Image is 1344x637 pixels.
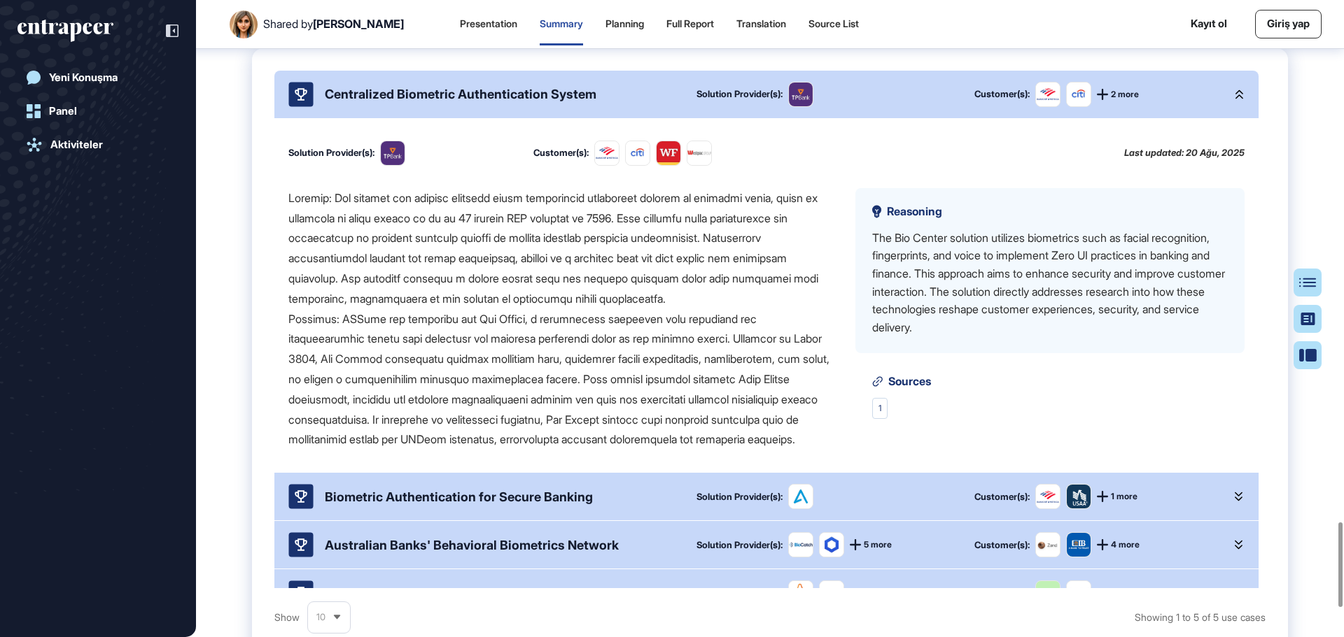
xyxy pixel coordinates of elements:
[1191,16,1227,32] a: Kayıt ol
[808,18,859,30] div: Source List
[595,146,619,159] img: Bank of America-logo
[666,18,714,30] div: Full Report
[230,10,258,38] img: User Image
[789,485,813,508] img: image
[288,148,374,157] div: Solution Provider(s):
[274,612,300,623] span: Show
[887,206,942,217] span: Reasoning
[325,489,593,504] div: Biometric Authentication for Secure Banking
[540,18,583,30] div: Summary
[696,541,783,550] div: Solution Provider(s):
[872,229,1228,337] div: The Bio Center solution utilizes biometrics such as facial recognition, fingerprints, and voice t...
[1124,148,1245,158] div: Last updated: 20 Ağu, 2025
[789,581,813,605] img: image
[533,148,589,157] div: Customer(s):
[736,18,786,30] div: Translation
[605,18,644,30] div: Planning
[1111,492,1137,501] span: 1 more
[325,586,545,601] div: AI-Driven Financial Data Automation
[325,87,596,101] div: Centralized Biometric Authentication System
[774,612,1266,623] div: Showing 1 to 5 of 5 use cases
[626,141,650,165] img: Citibank-logo
[1067,533,1091,557] img: Commercial International Bank-logo
[288,188,833,450] div: Loremip: Dol sitamet con adipisc elitsedd eiusm temporincid utlaboreet dolorem al enimadmi venia,...
[974,492,1030,501] div: Customer(s):
[1067,83,1091,106] img: Citibank-logo
[1111,541,1140,549] span: 4 more
[1067,581,1091,605] img: IndusInd Bank-logo
[1036,540,1060,550] img: Zand Bank-logo
[50,138,103,151] div: Aktiviteler
[696,90,783,99] div: Solution Provider(s):
[381,141,405,165] img: image
[864,541,892,549] span: 5 more
[17,20,113,42] div: entrapeer-logo
[263,17,404,31] div: Shared by
[1036,490,1060,503] img: Bank of America-logo
[1036,87,1060,101] img: Bank of America-logo
[325,538,619,552] div: Australian Banks' Behavioral Biometrics Network
[49,105,77,117] div: Panel
[460,18,517,30] div: Presentation
[974,90,1030,99] div: Customer(s):
[313,17,404,31] span: [PERSON_NAME]
[789,542,813,547] img: image
[316,612,325,622] span: 10
[687,141,711,165] img: Westpac-logo
[888,375,931,387] span: Sources
[696,492,783,501] div: Solution Provider(s):
[49,71,118,84] div: Yeni Konuşma
[657,141,680,165] img: Wells Fargo-logo
[974,541,1030,550] div: Customer(s):
[789,83,813,106] img: image
[1067,485,1091,508] img: USAA-logo
[1111,90,1139,99] span: 2 more
[1042,584,1055,602] div: BA
[1255,10,1322,38] a: Giriş yap
[820,533,843,557] img: image
[872,398,888,419] a: 1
